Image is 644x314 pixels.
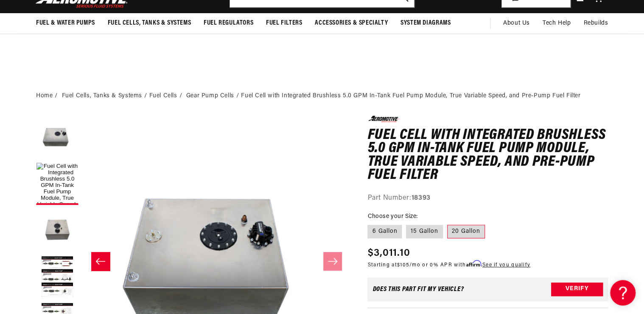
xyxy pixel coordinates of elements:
[543,19,571,28] span: Tech Help
[372,286,464,293] div: Does This part fit My vehicle?
[101,13,197,33] summary: Fuel Cells, Tanks & Systems
[36,91,608,101] nav: breadcrumbs
[482,263,530,268] a: See if you qualify - Learn more about Affirm Financing (opens in modal)
[536,13,577,34] summary: Tech Help
[91,252,110,271] button: Slide left
[397,263,409,268] span: $105
[406,225,443,238] label: 15 Gallon
[551,283,603,296] button: Verify
[36,19,95,28] span: Fuel & Water Pumps
[308,13,394,33] summary: Accessories & Specialty
[503,20,530,26] span: About Us
[36,162,78,205] button: Load image 1 in gallery view
[367,193,608,204] div: Part Number:
[367,212,418,221] legend: Choose your Size:
[583,19,608,28] span: Rebuilds
[315,19,388,28] span: Accessories & Specialty
[197,13,260,33] summary: Fuel Regulators
[108,19,191,28] span: Fuel Cells, Tanks & Systems
[367,261,530,269] p: Starting at /mo or 0% APR with .
[412,195,431,201] strong: 18393
[36,91,53,101] a: Home
[204,19,253,28] span: Fuel Regulators
[36,209,78,252] button: Load image 2 in gallery view
[36,116,78,158] button: Load image 7 in gallery view
[466,260,481,267] span: Affirm
[266,19,302,28] span: Fuel Filters
[149,91,184,101] li: Fuel Cells
[323,252,342,271] button: Slide right
[367,129,608,182] h1: Fuel Cell with Integrated Brushless 5.0 GPM In-Tank Fuel Pump Module, True Variable Speed, and Pr...
[30,13,101,33] summary: Fuel & Water Pumps
[497,13,536,34] a: About Us
[186,91,234,101] a: Gear Pump Cells
[260,13,308,33] summary: Fuel Filters
[400,19,451,28] span: System Diagrams
[36,256,78,298] button: Load image 3 in gallery view
[367,246,410,261] span: $3,011.10
[367,225,402,238] label: 6 Gallon
[577,13,614,34] summary: Rebuilds
[241,91,580,101] li: Fuel Cell with Integrated Brushless 5.0 GPM In-Tank Fuel Pump Module, True Variable Speed, and Pr...
[447,225,485,238] label: 20 Gallon
[62,91,149,101] li: Fuel Cells, Tanks & Systems
[394,13,457,33] summary: System Diagrams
